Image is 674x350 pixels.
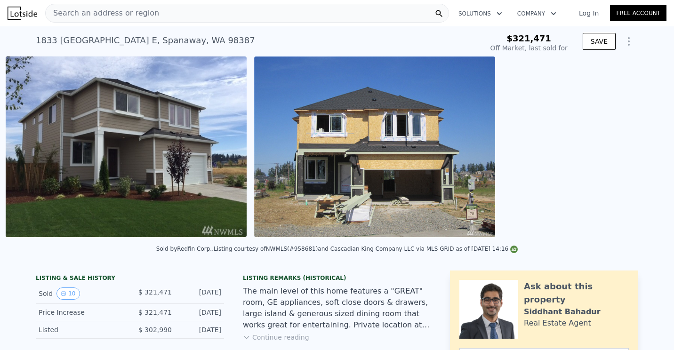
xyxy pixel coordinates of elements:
[583,33,616,50] button: SAVE
[39,325,122,334] div: Listed
[138,288,172,296] span: $ 321,471
[568,8,610,18] a: Log In
[46,8,159,19] span: Search an address or region
[506,33,551,43] span: $321,471
[8,7,37,20] img: Lotside
[39,287,122,300] div: Sold
[619,32,638,51] button: Show Options
[510,5,564,22] button: Company
[490,43,568,53] div: Off Market, last sold for
[243,286,431,331] div: The main level of this home features a "GREAT" room, GE appliances, soft close doors & drawers, l...
[39,308,122,317] div: Price Increase
[214,246,518,252] div: Listing courtesy of NWMLS (#958681) and Cascadian King Company LLC via MLS GRID as of [DATE] 14:16
[254,56,495,237] img: Sale: 124800897 Parcel: 100881330
[36,34,255,47] div: 1833 [GEOGRAPHIC_DATA] E , Spanaway , WA 98387
[243,333,309,342] button: Continue reading
[156,246,214,252] div: Sold by Redfin Corp. .
[610,5,666,21] a: Free Account
[524,318,591,329] div: Real Estate Agent
[179,325,221,334] div: [DATE]
[56,287,80,300] button: View historical data
[524,280,629,306] div: Ask about this property
[243,274,431,282] div: Listing Remarks (Historical)
[36,274,224,284] div: LISTING & SALE HISTORY
[138,326,172,334] span: $ 302,990
[524,306,601,318] div: Siddhant Bahadur
[6,56,247,237] img: Sale: 124800897 Parcel: 100881330
[451,5,510,22] button: Solutions
[179,308,221,317] div: [DATE]
[510,246,518,253] img: NWMLS Logo
[138,309,172,316] span: $ 321,471
[179,287,221,300] div: [DATE]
